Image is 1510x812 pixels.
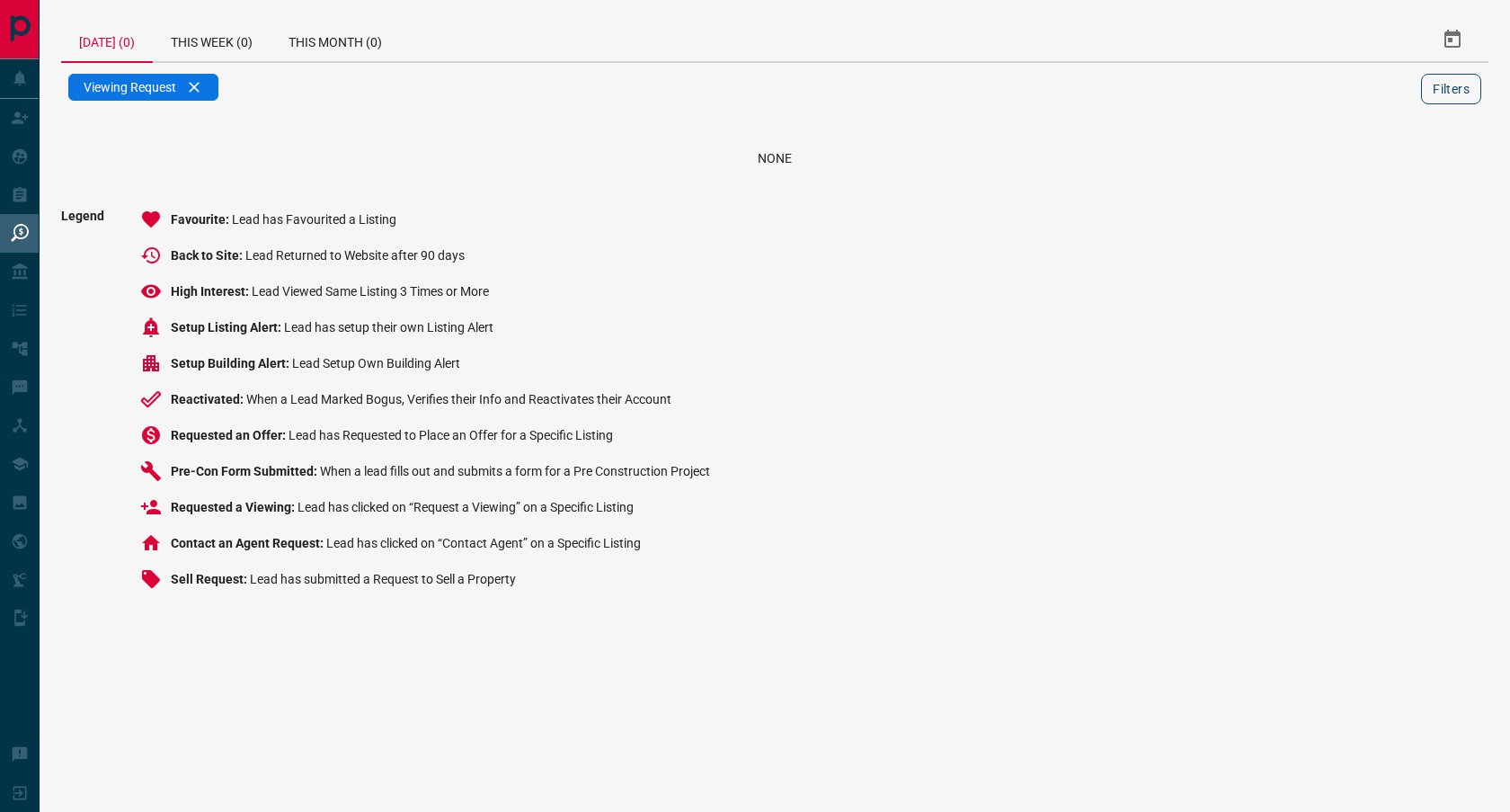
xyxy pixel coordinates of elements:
[171,428,289,442] span: Requested an Offer
[252,284,489,299] span: Lead Viewed Same Listing 3 Times or More
[171,320,284,335] span: Setup Listing Alert
[232,212,396,227] span: Lead has Favourited a Listing
[171,572,250,586] span: Sell Request
[271,18,400,61] div: This Month (0)
[1431,18,1474,61] button: Select Date Range
[68,74,218,101] div: Viewing Request
[298,500,634,514] span: Lead has clicked on “Request a Viewing” on a Specific Listing
[245,248,465,263] span: Lead Returned to Website after 90 days
[250,572,516,586] span: Lead has submitted a Request to Sell a Property
[171,248,245,263] span: Back to Site
[61,209,104,604] span: Legend
[1421,74,1481,104] button: Filters
[284,320,493,335] span: Lead has setup their own Listing Alert
[171,356,292,370] span: Setup Building Alert
[171,464,320,478] span: Pre-Con Form Submitted
[171,212,232,227] span: Favourite
[246,392,671,406] span: When a Lead Marked Bogus, Verifies their Info and Reactivates their Account
[292,356,460,370] span: Lead Setup Own Building Alert
[61,18,153,63] div: [DATE] (0)
[171,500,298,514] span: Requested a Viewing
[83,151,1467,165] div: None
[84,80,176,94] span: Viewing Request
[153,18,271,61] div: This Week (0)
[171,536,326,550] span: Contact an Agent Request
[326,536,641,550] span: Lead has clicked on “Contact Agent” on a Specific Listing
[171,284,252,299] span: High Interest
[320,464,710,478] span: When a lead fills out and submits a form for a Pre Construction Project
[171,392,246,406] span: Reactivated
[289,428,613,442] span: Lead has Requested to Place an Offer for a Specific Listing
